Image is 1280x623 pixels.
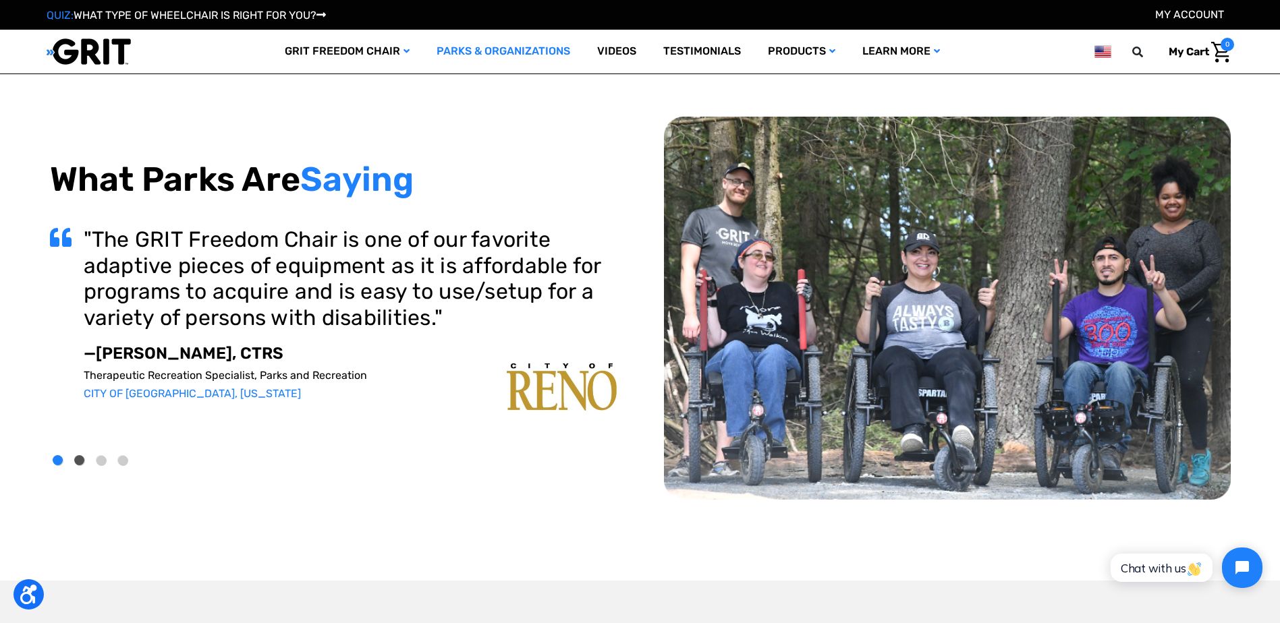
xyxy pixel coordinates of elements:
[1211,42,1231,63] img: Cart
[650,30,754,73] a: Testimonials
[47,9,74,22] span: QUIZ:
[1096,536,1274,599] iframe: Tidio Chat
[849,30,953,73] a: Learn More
[118,456,128,466] button: 4 of 4
[75,456,85,466] button: 2 of 4
[1155,8,1224,21] a: Account
[300,159,414,200] span: Saying
[584,30,650,73] a: Videos
[1094,43,1111,60] img: us.png
[47,9,326,22] a: QUIZ:WHAT TYPE OF WHEELCHAIR IS RIGHT FOR YOU?
[96,456,107,466] button: 3 of 4
[50,159,617,200] h2: What Parks Are
[84,227,617,330] h3: "The GRIT Freedom Chair is one of our favorite adaptive pieces of equipment as it is affordable f...
[507,363,617,411] img: carousel-img1.png
[664,117,1231,500] img: top-carousel.png
[53,456,63,466] button: 1 of 4
[84,387,617,400] p: CITY OF [GEOGRAPHIC_DATA], [US_STATE]
[423,30,584,73] a: Parks & Organizations
[47,38,131,65] img: GRIT All-Terrain Wheelchair and Mobility Equipment
[754,30,849,73] a: Products
[271,30,423,73] a: GRIT Freedom Chair
[1221,38,1234,51] span: 0
[84,344,617,363] p: —[PERSON_NAME], CTRS
[1138,38,1159,66] input: Search
[84,369,617,382] p: Therapeutic Recreation Specialist, Parks and Recreation
[1169,45,1209,58] span: My Cart
[1159,38,1234,66] a: Cart with 0 items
